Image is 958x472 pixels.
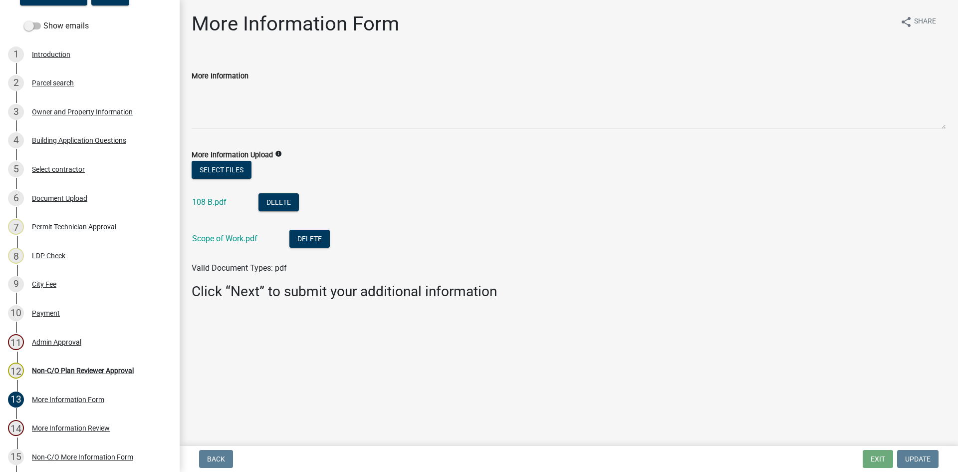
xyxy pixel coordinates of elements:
[32,166,85,173] div: Select contractor
[8,46,24,62] div: 1
[8,334,24,350] div: 11
[289,230,330,248] button: Delete
[8,449,24,465] div: 15
[289,235,330,244] wm-modal-confirm: Delete Document
[32,252,65,259] div: LDP Check
[32,425,110,432] div: More Information Review
[32,310,60,317] div: Payment
[8,104,24,120] div: 3
[199,450,233,468] button: Back
[258,198,299,208] wm-modal-confirm: Delete Document
[32,454,133,461] div: Non-C/O More Information Form
[258,193,299,211] button: Delete
[8,132,24,148] div: 4
[32,51,70,58] div: Introduction
[32,396,104,403] div: More Information Form
[8,305,24,321] div: 10
[8,190,24,206] div: 6
[192,161,251,179] button: Select files
[192,197,227,207] a: 108 B.pdf
[32,195,87,202] div: Document Upload
[32,367,134,374] div: Non-C/O Plan Reviewer Approval
[8,363,24,379] div: 12
[32,79,74,86] div: Parcel search
[8,276,24,292] div: 9
[24,20,89,32] label: Show emails
[192,73,248,80] label: More Information
[8,392,24,408] div: 13
[192,152,273,159] label: More Information Upload
[32,339,81,346] div: Admin Approval
[8,248,24,264] div: 8
[32,281,56,288] div: City Fee
[32,223,116,230] div: Permit Technician Approval
[8,420,24,436] div: 14
[8,219,24,235] div: 7
[275,150,282,157] i: info
[892,12,944,31] button: shareShare
[32,137,126,144] div: Building Application Questions
[192,283,946,300] h3: Click “Next” to submit your additional information
[32,108,133,115] div: Owner and Property Information
[207,455,225,463] span: Back
[8,75,24,91] div: 2
[900,16,912,28] i: share
[192,234,257,243] a: Scope of Work.pdf
[192,12,399,36] h1: More Information Form
[192,263,287,273] span: Valid Document Types: pdf
[8,161,24,177] div: 5
[914,16,936,28] span: Share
